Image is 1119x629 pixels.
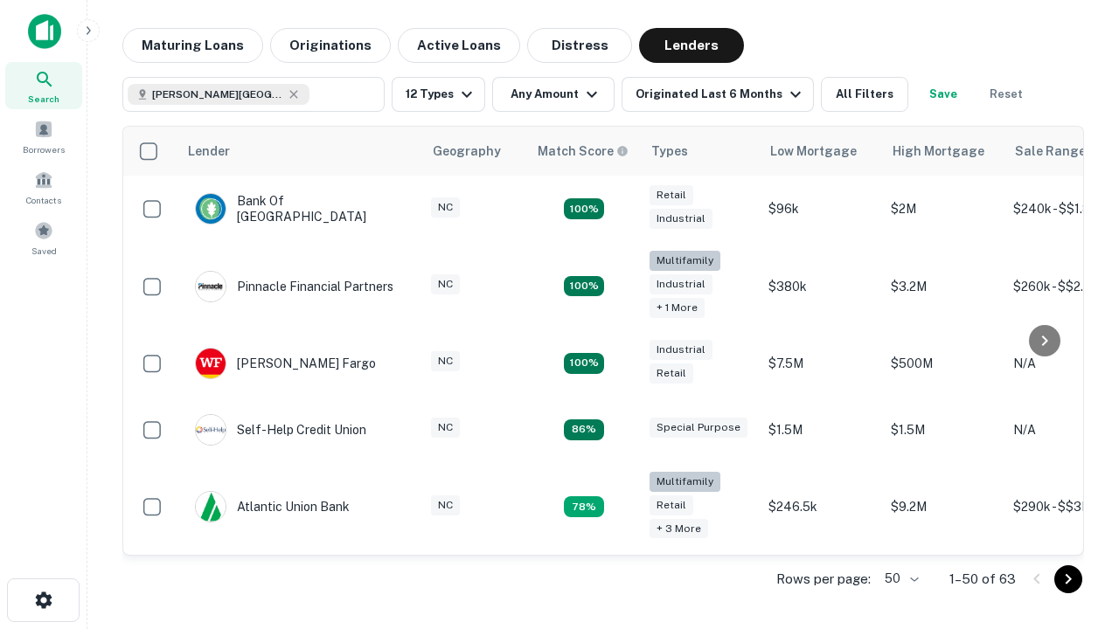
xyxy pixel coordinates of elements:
[398,28,520,63] button: Active Loans
[431,274,460,294] div: NC
[431,495,460,515] div: NC
[650,363,693,384] div: Retail
[392,77,485,112] button: 12 Types
[650,274,712,294] div: Industrial
[195,193,405,225] div: Bank Of [GEOGRAPHIC_DATA]
[650,418,747,438] div: Special Purpose
[195,414,366,446] div: Self-help Credit Union
[431,351,460,371] div: NC
[196,272,226,301] img: picture
[882,242,1004,330] td: $3.2M
[195,348,376,379] div: [PERSON_NAME] Fargo
[564,353,604,374] div: Matching Properties: 14, hasApolloMatch: undefined
[5,113,82,160] a: Borrowers
[188,141,230,162] div: Lender
[760,176,882,242] td: $96k
[641,127,760,176] th: Types
[760,397,882,463] td: $1.5M
[195,271,393,302] div: Pinnacle Financial Partners
[760,127,882,176] th: Low Mortgage
[270,28,391,63] button: Originations
[650,209,712,229] div: Industrial
[5,214,82,261] a: Saved
[650,298,705,318] div: + 1 more
[636,84,806,105] div: Originated Last 6 Months
[639,28,744,63] button: Lenders
[196,349,226,378] img: picture
[1054,565,1082,593] button: Go to next page
[433,141,501,162] div: Geography
[564,276,604,297] div: Matching Properties: 23, hasApolloMatch: undefined
[152,86,283,102] span: [PERSON_NAME][GEOGRAPHIC_DATA], [GEOGRAPHIC_DATA]
[650,519,708,539] div: + 3 more
[422,127,527,176] th: Geography
[196,415,226,445] img: picture
[893,141,984,162] div: High Mortgage
[527,28,632,63] button: Distress
[28,14,61,49] img: capitalize-icon.png
[1015,141,1086,162] div: Sale Range
[527,127,641,176] th: Capitalize uses an advanced AI algorithm to match your search with the best lender. The match sco...
[882,176,1004,242] td: $2M
[760,463,882,551] td: $246.5k
[650,340,712,360] div: Industrial
[564,419,604,440] div: Matching Properties: 11, hasApolloMatch: undefined
[23,142,65,156] span: Borrowers
[878,566,921,591] div: 50
[564,198,604,219] div: Matching Properties: 15, hasApolloMatch: undefined
[650,495,693,515] div: Retail
[978,77,1034,112] button: Reset
[177,127,422,176] th: Lender
[5,163,82,211] a: Contacts
[31,244,57,258] span: Saved
[650,251,720,271] div: Multifamily
[492,77,615,112] button: Any Amount
[882,463,1004,551] td: $9.2M
[650,472,720,492] div: Multifamily
[26,193,61,207] span: Contacts
[538,142,625,161] h6: Match Score
[760,242,882,330] td: $380k
[760,330,882,397] td: $7.5M
[622,77,814,112] button: Originated Last 6 Months
[651,141,688,162] div: Types
[770,141,857,162] div: Low Mortgage
[882,397,1004,463] td: $1.5M
[28,92,59,106] span: Search
[195,491,350,522] div: Atlantic Union Bank
[196,194,226,224] img: picture
[882,127,1004,176] th: High Mortgage
[564,496,604,517] div: Matching Properties: 10, hasApolloMatch: undefined
[1032,433,1119,517] iframe: Chat Widget
[949,569,1016,590] p: 1–50 of 63
[650,185,693,205] div: Retail
[431,418,460,438] div: NC
[538,142,629,161] div: Capitalize uses an advanced AI algorithm to match your search with the best lender. The match sco...
[122,28,263,63] button: Maturing Loans
[431,197,460,218] div: NC
[5,62,82,109] a: Search
[821,77,908,112] button: All Filters
[915,77,971,112] button: Save your search to get updates of matches that match your search criteria.
[776,569,871,590] p: Rows per page:
[196,492,226,522] img: picture
[882,330,1004,397] td: $500M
